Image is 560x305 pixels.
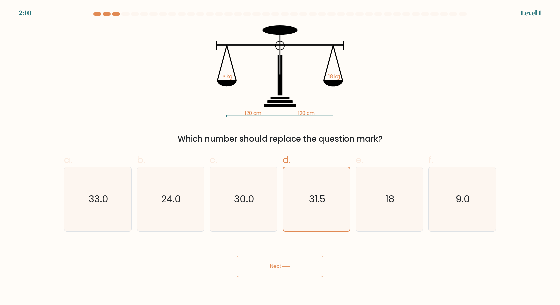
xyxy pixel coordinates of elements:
[64,153,72,166] span: a.
[137,153,145,166] span: b.
[521,8,541,18] div: Level 1
[210,153,217,166] span: c.
[356,153,363,166] span: e.
[428,153,433,166] span: f.
[223,73,232,80] tspan: ? kg
[89,192,108,206] text: 33.0
[68,133,492,145] div: Which number should replace the question mark?
[298,110,315,117] tspan: 120 cm
[309,192,325,206] text: 31.5
[328,73,340,80] tspan: 18 kg
[283,153,291,166] span: d.
[385,192,394,206] text: 18
[456,192,470,206] text: 9.0
[245,110,261,117] tspan: 120 cm
[234,192,254,206] text: 30.0
[237,256,323,277] button: Next
[161,192,181,206] text: 24.0
[19,8,31,18] div: 2:10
